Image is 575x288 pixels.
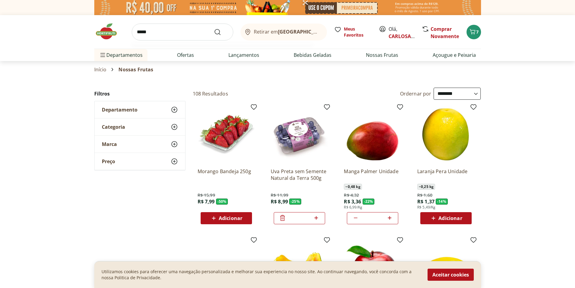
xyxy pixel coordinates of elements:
[467,25,481,39] button: Carrinho
[417,168,475,181] a: Laranja Pera Unidade
[366,51,398,59] a: Nossas Frutas
[198,198,215,205] span: R$ 7,99
[344,205,362,210] span: R$ 6,99/Kg
[417,184,435,190] span: ~ 0,25 kg
[102,107,137,113] span: Departamento
[95,136,185,153] button: Marca
[95,153,185,170] button: Preço
[289,199,301,205] span: - 25 %
[417,198,434,205] span: R$ 1,37
[271,192,288,198] span: R$ 11,99
[254,29,321,34] span: Retirar em
[102,158,115,164] span: Preço
[102,124,125,130] span: Categoria
[271,106,328,163] img: Uva Preta sem Semente Natural da Terra 500g
[438,216,462,221] span: Adicionar
[428,269,474,281] button: Aceitar cookies
[278,28,380,35] b: [GEOGRAPHIC_DATA]/[GEOGRAPHIC_DATA]
[102,269,420,281] p: Utilizamos cookies para oferecer uma navegação personalizada e melhorar sua experiencia no nosso ...
[389,33,431,40] a: CARLOSAUGUSTO
[334,26,372,38] a: Meus Favoritos
[193,90,228,97] h2: 108 Resultados
[219,216,242,221] span: Adicionar
[400,90,431,97] label: Ordernar por
[198,106,255,163] img: Morango Bandeja 250g
[344,168,401,181] a: Manga Palmer Unidade
[198,192,215,198] span: R$ 15,99
[214,28,228,36] button: Submit Search
[271,168,328,181] a: Uva Preta sem Semente Natural da Terra 500g
[198,168,255,181] a: Morango Bandeja 250g
[344,106,401,163] img: Manga Palmer Unidade
[94,22,124,40] img: Hortifruti
[102,141,117,147] span: Marca
[417,205,436,210] span: R$ 5,49/Kg
[420,212,472,224] button: Adicionar
[344,26,372,38] span: Meus Favoritos
[241,24,327,40] button: Retirar em[GEOGRAPHIC_DATA]/[GEOGRAPHIC_DATA]
[344,192,359,198] span: R$ 4,32
[228,51,259,59] a: Lançamentos
[431,26,459,40] a: Comprar Novamente
[417,192,432,198] span: R$ 1,60
[99,48,143,62] span: Departamentos
[216,199,228,205] span: - 50 %
[389,25,415,40] span: Olá,
[132,24,233,40] input: search
[344,184,362,190] span: ~ 0,48 kg
[95,118,185,135] button: Categoria
[95,101,185,118] button: Departamento
[417,106,475,163] img: Laranja Pera Unidade
[294,51,331,59] a: Bebidas Geladas
[344,198,361,205] span: R$ 3,36
[94,67,107,72] a: Início
[476,29,479,35] span: 7
[363,199,375,205] span: - 22 %
[201,212,252,224] button: Adicionar
[271,198,288,205] span: R$ 8,99
[99,48,106,62] button: Menu
[94,88,186,100] h2: Filtros
[177,51,194,59] a: Ofertas
[436,199,448,205] span: - 14 %
[433,51,476,59] a: Açougue e Peixaria
[118,67,153,72] span: Nossas Frutas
